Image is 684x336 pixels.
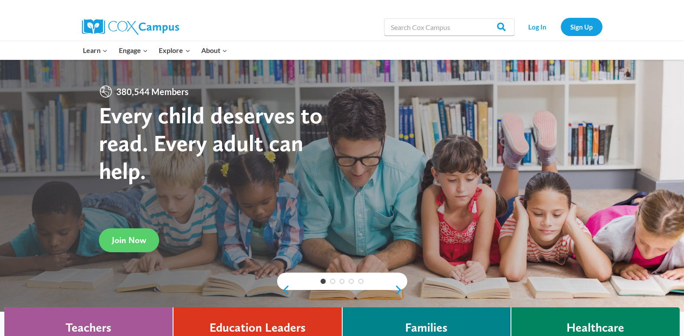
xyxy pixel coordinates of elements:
a: Log In [519,18,556,36]
h4: Education Leaders [209,320,306,335]
a: Sign Up [561,18,602,36]
span: Learn [83,45,108,56]
strong: Every child deserves to read. Every adult can help. [99,101,323,184]
a: previous [277,285,290,295]
a: 3 [340,279,345,284]
span: About [201,45,227,56]
span: Explore [159,45,190,56]
a: 1 [321,279,326,284]
a: 5 [358,279,363,284]
nav: Secondary Navigation [519,18,602,36]
a: Join Now [99,228,159,252]
img: Cox Campus [82,19,179,35]
h4: Families [405,320,448,335]
h4: Teachers [65,320,111,335]
a: 4 [349,279,354,284]
span: 380,544 Members [113,85,192,99]
div: content slider buttons [277,281,407,299]
input: Search Cox Campus [384,18,514,36]
h4: Healthcare [566,320,624,335]
a: 2 [330,279,335,284]
span: Engage [119,45,148,56]
a: next [394,285,407,295]
span: Join Now [112,235,146,245]
nav: Primary Navigation [78,41,233,59]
